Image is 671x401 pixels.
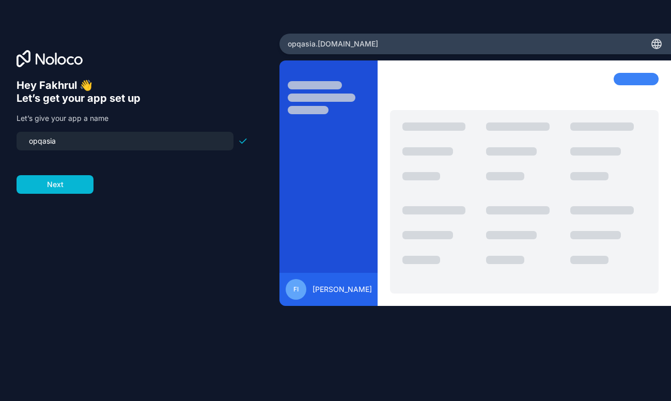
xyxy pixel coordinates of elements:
[23,134,227,148] input: my-team
[288,39,378,49] span: opqasia .[DOMAIN_NAME]
[313,284,372,295] span: [PERSON_NAME]
[17,79,248,92] h6: Hey Fakhrul 👋
[17,113,248,124] p: Let’s give your app a name
[17,175,93,194] button: Next
[293,285,299,294] span: FI
[17,92,248,105] h6: Let’s get your app set up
